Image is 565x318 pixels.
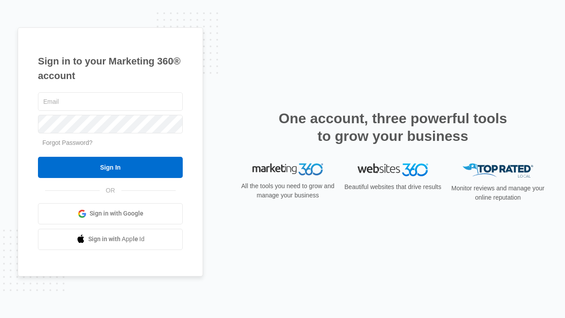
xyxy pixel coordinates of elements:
[100,186,121,195] span: OR
[90,209,143,218] span: Sign in with Google
[38,54,183,83] h1: Sign in to your Marketing 360® account
[358,163,428,176] img: Websites 360
[38,92,183,111] input: Email
[252,163,323,176] img: Marketing 360
[448,184,547,202] p: Monitor reviews and manage your online reputation
[463,163,533,178] img: Top Rated Local
[42,139,93,146] a: Forgot Password?
[38,203,183,224] a: Sign in with Google
[238,182,337,200] p: All the tools you need to grow and manage your business
[38,229,183,250] a: Sign in with Apple Id
[276,110,510,145] h2: One account, three powerful tools to grow your business
[343,182,442,192] p: Beautiful websites that drive results
[88,235,145,244] span: Sign in with Apple Id
[38,157,183,178] input: Sign In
